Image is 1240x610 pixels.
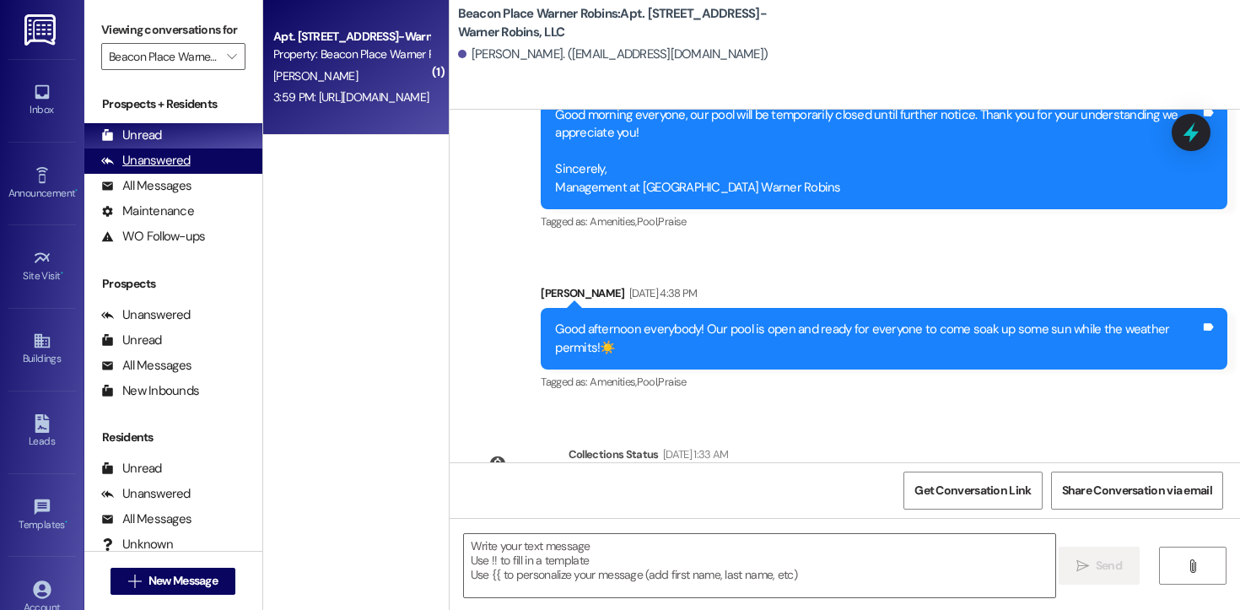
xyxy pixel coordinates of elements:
[101,228,205,246] div: WO Follow-ups
[658,214,686,229] span: Praise
[458,46,768,63] div: [PERSON_NAME]. ([EMAIL_ADDRESS][DOMAIN_NAME])
[75,185,78,197] span: •
[101,485,191,503] div: Unanswered
[101,152,191,170] div: Unanswered
[101,202,194,220] div: Maintenance
[111,568,235,595] button: New Message
[273,46,429,63] div: Property: Beacon Place Warner Robins
[555,106,1200,197] div: Good morning everyone, our pool will be temporarily closed until further notice. Thank you for yo...
[128,575,141,588] i: 
[590,214,637,229] span: Amenities ,
[1186,559,1199,573] i: 
[914,482,1031,499] span: Get Conversation Link
[84,95,262,113] div: Prospects + Residents
[8,327,76,372] a: Buildings
[637,375,659,389] span: Pool ,
[541,370,1227,394] div: Tagged as:
[227,50,236,63] i: 
[1059,547,1140,585] button: Send
[273,68,358,84] span: [PERSON_NAME]
[8,78,76,123] a: Inbox
[1096,557,1122,575] span: Send
[101,357,191,375] div: All Messages
[637,214,659,229] span: Pool ,
[65,516,67,528] span: •
[101,17,245,43] label: Viewing conversations for
[1051,472,1223,510] button: Share Conversation via email
[109,43,218,70] input: All communities
[84,429,262,446] div: Residents
[101,177,191,195] div: All Messages
[101,332,162,349] div: Unread
[101,510,191,528] div: All Messages
[625,284,698,302] div: [DATE] 4:38 PM
[273,28,429,46] div: Apt. [STREET_ADDRESS]-Warner Robins, LLC
[8,244,76,289] a: Site Visit •
[659,445,729,463] div: [DATE] 1:33 AM
[8,493,76,538] a: Templates •
[101,536,173,553] div: Unknown
[569,445,659,463] div: Collections Status
[273,89,429,105] div: 3:59 PM: [URL][DOMAIN_NAME]
[101,460,162,478] div: Unread
[590,375,637,389] span: Amenities ,
[658,375,686,389] span: Praise
[1076,559,1089,573] i: 
[101,306,191,324] div: Unanswered
[903,472,1042,510] button: Get Conversation Link
[101,382,199,400] div: New Inbounds
[101,127,162,144] div: Unread
[458,5,795,41] b: Beacon Place Warner Robins: Apt. [STREET_ADDRESS]-Warner Robins, LLC
[541,209,1227,234] div: Tagged as:
[148,572,218,590] span: New Message
[24,14,59,46] img: ResiDesk Logo
[541,284,1227,308] div: [PERSON_NAME]
[555,321,1200,357] div: Good afternoon everybody! Our pool is open and ready for everyone to come soak up some sun while ...
[1062,482,1212,499] span: Share Conversation via email
[84,275,262,293] div: Prospects
[8,409,76,455] a: Leads
[61,267,63,279] span: •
